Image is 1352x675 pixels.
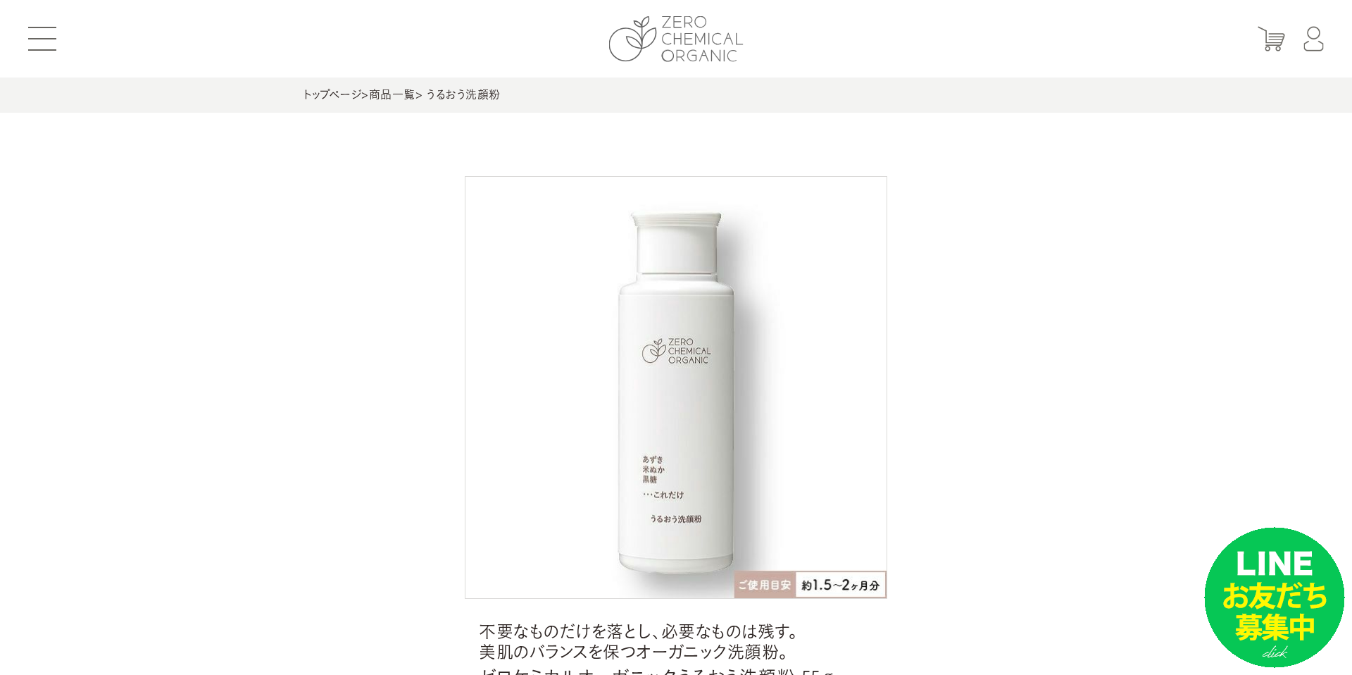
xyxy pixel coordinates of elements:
a: トップページ [303,89,361,100]
img: ZERO CHEMICAL ORGANIC [609,16,744,62]
a: 商品一覧 [369,89,415,100]
div: > > うるおう洗顔粉 [303,78,1049,113]
span: 不要なものだけを落とし、必要なものは残す。 美肌のバランスを保つオーガニック洗顔粉。 [479,621,873,662]
img: マイページ [1303,27,1324,51]
img: カート [1258,27,1285,51]
img: small_line.png [1204,527,1345,668]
